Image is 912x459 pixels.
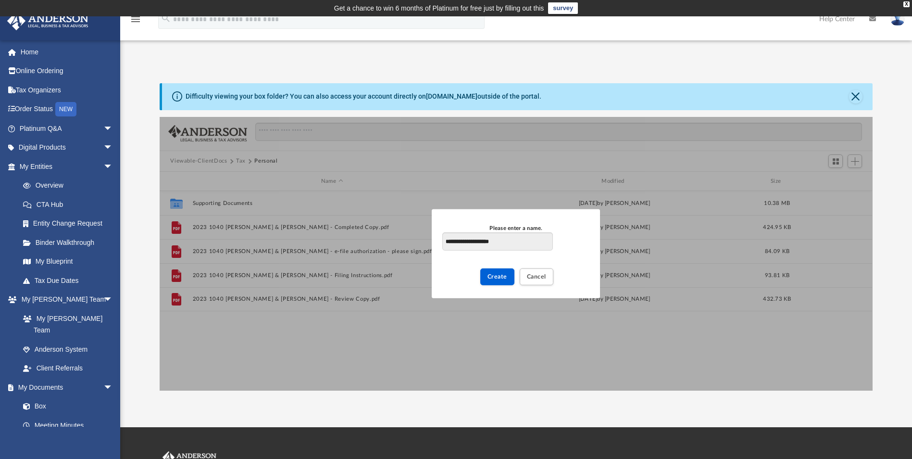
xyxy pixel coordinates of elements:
a: Home [7,42,127,62]
a: Meeting Minutes [13,416,123,435]
i: menu [130,13,141,25]
div: Get a chance to win 6 months of Platinum for free just by filling out this [334,2,544,14]
a: Box [13,397,118,416]
img: User Pic [890,12,905,26]
a: survey [548,2,578,14]
div: Difficulty viewing your box folder? You can also access your account directly on outside of the p... [186,91,541,102]
a: Client Referrals [13,359,123,378]
span: Cancel [527,274,546,280]
a: My [PERSON_NAME] Teamarrow_drop_down [7,290,123,309]
span: arrow_drop_down [103,138,123,158]
a: My Documentsarrow_drop_down [7,378,123,397]
button: Cancel [520,268,553,285]
div: close [903,1,910,7]
span: arrow_drop_down [103,119,123,139]
a: My Entitiesarrow_drop_down [7,157,127,176]
span: arrow_drop_down [103,157,123,177]
a: menu [130,18,141,25]
a: Anderson System [13,340,123,359]
a: Entity Change Request [13,214,127,233]
a: My Blueprint [13,252,123,271]
a: [DOMAIN_NAME] [426,92,477,100]
i: search [161,13,171,24]
a: My [PERSON_NAME] Team [13,309,118,340]
img: Anderson Advisors Platinum Portal [4,12,91,30]
a: Online Ordering [7,62,127,81]
a: Tax Due Dates [13,271,127,290]
button: Close [849,90,862,103]
div: NEW [55,102,76,116]
a: Digital Productsarrow_drop_down [7,138,127,157]
span: arrow_drop_down [103,378,123,397]
button: Create [480,268,514,285]
span: arrow_drop_down [103,290,123,310]
div: New Folder [432,209,600,298]
a: Binder Walkthrough [13,233,127,252]
a: Order StatusNEW [7,100,127,119]
div: Please enter a name. [442,224,589,232]
a: CTA Hub [13,195,127,214]
a: Platinum Q&Aarrow_drop_down [7,119,127,138]
a: Overview [13,176,127,195]
input: Please enter a name. [442,232,552,251]
span: Create [487,274,507,280]
a: Tax Organizers [7,80,127,100]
